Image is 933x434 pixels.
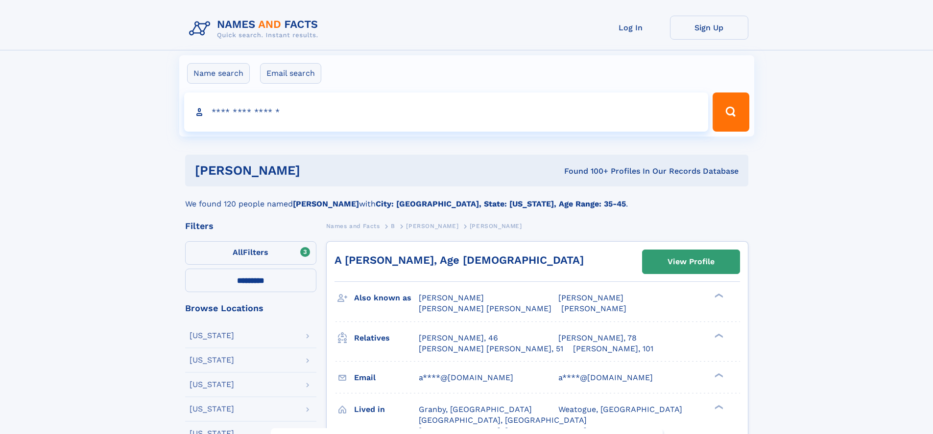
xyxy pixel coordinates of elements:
button: Search Button [713,92,749,132]
div: [US_STATE] [190,405,234,413]
a: Log In [592,16,670,40]
div: ❯ [712,293,724,299]
a: View Profile [643,250,740,274]
a: A [PERSON_NAME], Age [DEMOGRAPHIC_DATA] [335,254,584,266]
input: search input [184,92,709,132]
h1: [PERSON_NAME] [195,164,432,177]
h3: Also known as [354,290,419,306]
a: [PERSON_NAME] [406,220,458,232]
span: Weatogue, [GEOGRAPHIC_DATA] [558,405,682,414]
a: [PERSON_NAME], 78 [558,333,637,343]
div: [US_STATE] [190,332,234,340]
div: ❯ [712,372,724,378]
span: [PERSON_NAME] [561,304,626,313]
h3: Relatives [354,330,419,346]
span: [GEOGRAPHIC_DATA], [GEOGRAPHIC_DATA] [419,415,587,425]
span: All [233,248,243,257]
div: Browse Locations [185,304,316,313]
span: [PERSON_NAME] [470,223,522,229]
img: Logo Names and Facts [185,16,326,42]
span: [PERSON_NAME] [406,223,458,229]
a: [PERSON_NAME], 46 [419,333,498,343]
span: [PERSON_NAME] [PERSON_NAME] [419,304,551,313]
a: B [391,220,395,232]
div: Found 100+ Profiles In Our Records Database [432,166,739,177]
b: [PERSON_NAME] [293,199,359,208]
a: Names and Facts [326,220,380,232]
a: [PERSON_NAME] [PERSON_NAME], 51 [419,343,563,354]
label: Name search [187,63,250,84]
b: City: [GEOGRAPHIC_DATA], State: [US_STATE], Age Range: 35-45 [376,199,626,208]
label: Email search [260,63,321,84]
h3: Email [354,369,419,386]
div: View Profile [668,251,715,273]
span: [PERSON_NAME] [558,293,623,302]
h3: Lived in [354,401,419,418]
div: ❯ [712,404,724,410]
div: [US_STATE] [190,356,234,364]
span: [PERSON_NAME] [419,293,484,302]
div: [US_STATE] [190,381,234,388]
label: Filters [185,241,316,265]
a: Sign Up [670,16,748,40]
div: Filters [185,222,316,230]
div: ❯ [712,332,724,339]
a: [PERSON_NAME], 101 [573,343,653,354]
div: We found 120 people named with . [185,186,748,210]
span: B [391,223,395,229]
span: Granby, [GEOGRAPHIC_DATA] [419,405,532,414]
